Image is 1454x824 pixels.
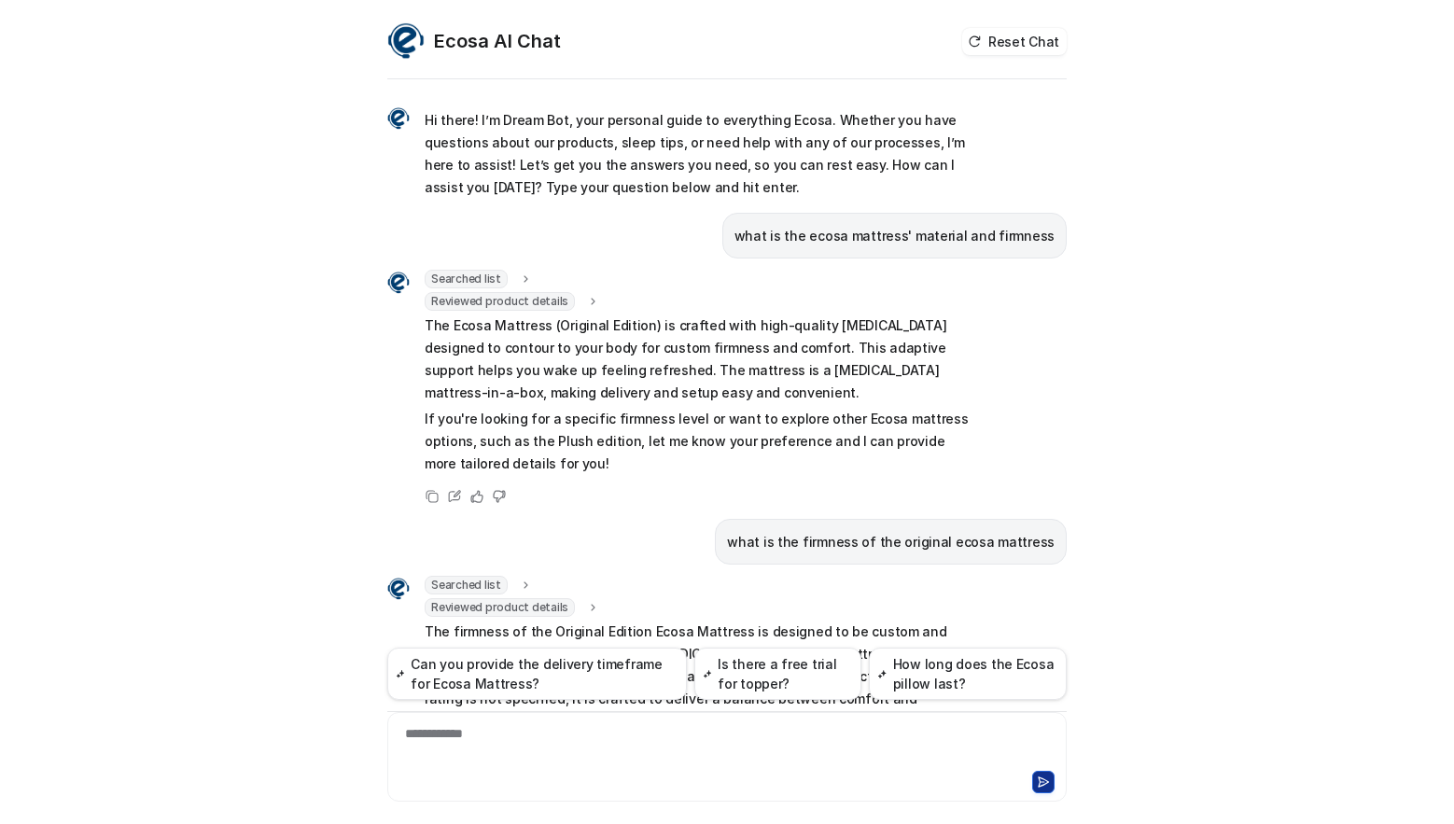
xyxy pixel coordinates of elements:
[387,578,410,600] img: Widget
[387,107,410,130] img: Widget
[425,408,971,475] p: If you're looking for a specific firmness level or want to explore other Ecosa mattress options, ...
[694,648,861,700] button: Is there a free trial for topper?
[425,621,971,733] p: The firmness of the Original Edition Ecosa Mattress is designed to be custom and adjustable, than...
[434,28,561,54] h2: Ecosa AI Chat
[425,270,508,288] span: Searched list
[425,109,971,199] p: Hi there! I’m Dream Bot, your personal guide to everything Ecosa. Whether you have questions abou...
[727,531,1055,553] p: what is the firmness of the original ecosa mattress
[387,648,687,700] button: Can you provide the delivery timeframe for Ecosa Mattress?
[734,225,1055,247] p: what is the ecosa mattress' material and firmness
[387,22,425,60] img: Widget
[869,648,1067,700] button: How long does the Ecosa pillow last?
[425,598,575,617] span: Reviewed product details
[425,576,508,594] span: Searched list
[387,272,410,294] img: Widget
[425,314,971,404] p: The Ecosa Mattress (Original Edition) is crafted with high-quality [MEDICAL_DATA] designed to con...
[962,28,1067,55] button: Reset Chat
[425,292,575,311] span: Reviewed product details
